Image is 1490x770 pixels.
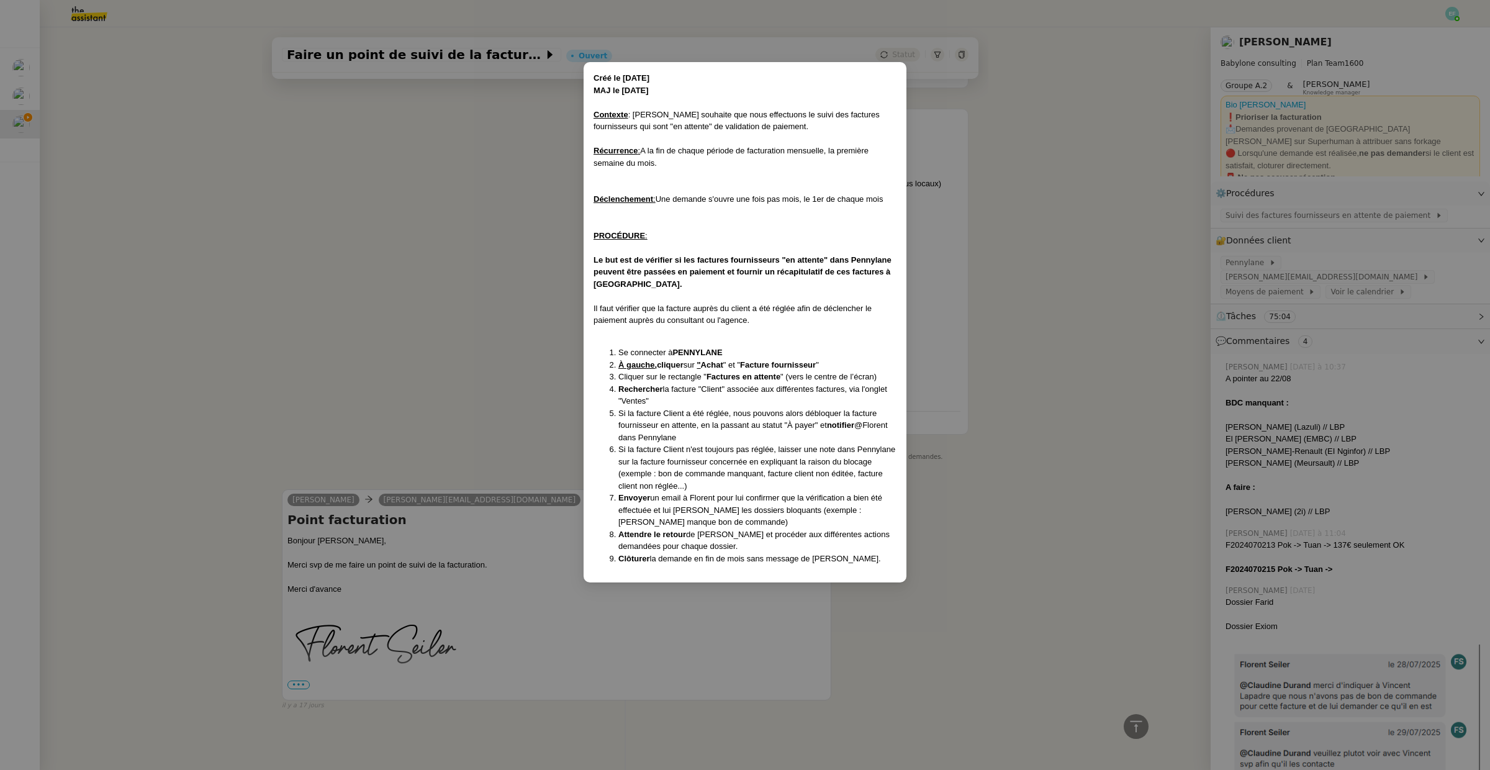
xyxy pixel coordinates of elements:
[618,384,663,394] strong: Rechercher
[827,420,854,430] strong: notifier
[695,360,723,369] strong: Achat
[645,231,648,240] u: :
[653,194,656,204] u: :
[618,530,686,539] strong: Attendre le retour
[707,372,780,381] strong: Factures en attente
[618,553,896,565] li: la demande en fin de mois sans message de [PERSON_NAME].
[618,383,896,407] li: la facture "Client" associée aux différentes factures, via l'onglet "Ventes"
[618,554,650,563] strong: Clôturer
[594,302,896,327] div: Il faut vérifier que la facture auprès du client a été réglée afin de déclencher le paiement aupr...
[638,146,641,155] u: :
[594,109,896,133] div: : [PERSON_NAME] souhaite que nous effectuons le suivi des factures fournisseurs qui sont "en atte...
[618,371,896,383] li: Cliquer sur le rectangle " " (vers le centre de l’écran)
[594,255,892,289] strong: Le but est de vérifier si les factures fournisseurs "en attente" dans Pennylane peuvent être pass...
[618,359,896,371] li: sur " et " "
[594,145,896,169] div: A la fin de chaque période de facturation mensuelle, la première semaine du mois.
[618,407,896,444] li: Si la facture Client a été réglée, nous pouvons alors débloquer la facture fournisseur en attente...
[618,528,896,553] li: de [PERSON_NAME] et procéder aux différentes actions demandées pour chaque dossier.
[594,231,645,240] u: PROCÉDURE
[672,348,722,357] strong: PENNYLANE
[618,443,896,492] li: Si la facture Client n'est toujours pas réglée, laisser une note dans Pennylane sur la facture fo...
[594,73,649,83] strong: Créé le [DATE]
[618,360,684,369] strong: cliquer
[594,110,628,119] u: Contexte
[618,360,657,369] u: À gauche,
[594,193,896,206] div: Une demande s'ouvre une fois pas mois, le 1er de chaque mois
[594,86,649,95] strong: MAJ le [DATE]
[618,492,896,528] li: un email à Florent pour lui confirmer que la vérification a bien été effectuée et lui [PERSON_NAM...
[618,346,896,359] li: Se connecter à
[594,194,653,204] u: Déclenchement
[740,360,816,369] strong: Facture fournisseur
[697,360,700,369] u: "
[618,493,650,502] strong: Envoyer
[594,146,638,155] u: Récurrence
